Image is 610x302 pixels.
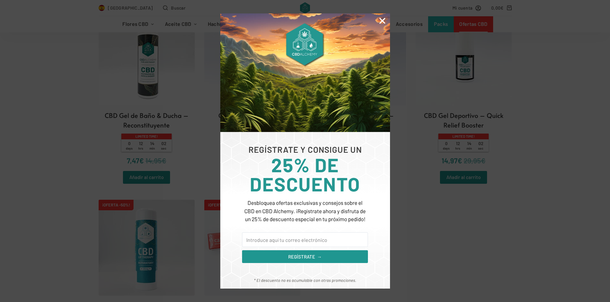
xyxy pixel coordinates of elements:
[378,17,386,25] a: Close
[242,155,368,193] h3: 25% DE DESCUENTO
[288,253,322,260] span: REGÍSTRATE →
[242,199,368,223] p: Desbloquea ofertas exclusivas y consejos sobre el CBD en CBD Alchemy. ¡Regístrate ahora y disfrut...
[242,250,368,263] button: REGÍSTRATE →
[242,232,368,247] input: Introduce aquí tu correo electrónico
[242,145,368,153] h6: REGÍSTRATE Y CONSIGUE UN
[254,278,356,283] em: * El descuento no es acumulable con otras promociones.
